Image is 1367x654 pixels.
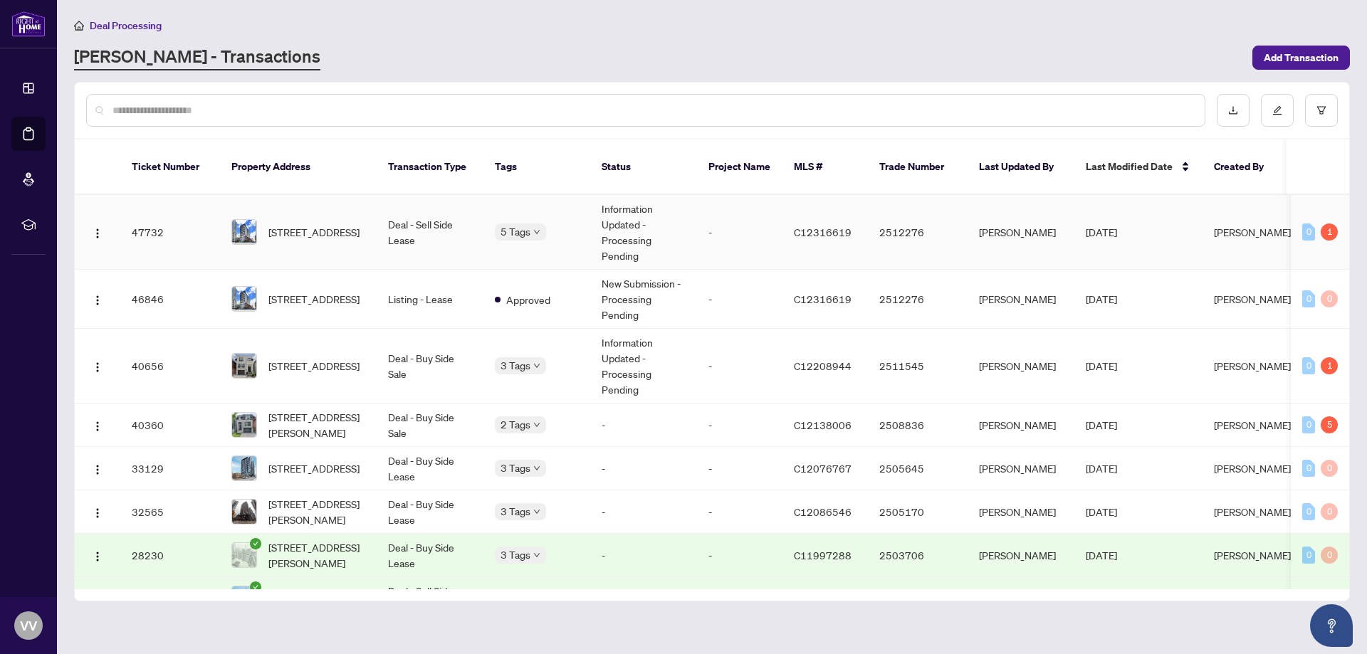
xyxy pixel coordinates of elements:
span: [PERSON_NAME] [1214,292,1291,305]
td: [PERSON_NAME] [968,447,1074,490]
div: 1 [1321,223,1338,241]
td: 2505645 [868,447,968,490]
span: VV [20,616,37,635]
img: thumbnail-img [232,413,256,437]
span: 2 Tags [501,416,530,433]
img: thumbnail-img [232,354,256,378]
span: [PERSON_NAME] [1214,359,1291,372]
img: thumbnail-img [232,287,256,311]
td: 47732 [120,195,220,270]
div: 0 [1302,503,1315,520]
img: Logo [92,464,103,475]
span: [STREET_ADDRESS][PERSON_NAME] [268,409,365,441]
button: Open asap [1310,604,1353,647]
td: Deal - Buy Side Lease [377,534,483,577]
span: C12316619 [794,226,852,238]
td: 28230 [120,534,220,577]
span: [STREET_ADDRESS] [268,291,360,307]
span: Last Modified Date [1086,159,1173,174]
th: Tags [483,139,590,195]
span: Deal Processing [90,19,162,32]
td: 2505170 [868,490,968,534]
button: Logo [86,544,109,566]
img: Logo [92,295,103,306]
td: Deal - Buy Side Sale [377,329,483,404]
td: [PERSON_NAME] [968,329,1074,404]
th: Status [590,139,697,195]
img: logo [11,11,46,37]
img: Logo [92,362,103,373]
button: Logo [86,413,109,436]
span: C12316619 [794,292,852,305]
th: Ticket Number [120,139,220,195]
span: [PERSON_NAME] [1214,418,1291,431]
div: 0 [1302,290,1315,307]
span: [DATE] [1086,226,1117,238]
td: 46846 [120,270,220,329]
td: - [697,490,782,534]
span: Add Transaction [1264,46,1339,69]
div: 0 [1302,460,1315,477]
span: down [533,465,540,472]
span: 5 Tags [501,223,530,240]
td: - [697,270,782,329]
button: filter [1305,94,1338,127]
td: [PERSON_NAME] [968,577,1074,621]
span: 3 Tags [501,547,530,563]
span: [DATE] [1086,549,1117,561]
td: - [697,329,782,404]
span: C12208944 [794,359,852,372]
button: Logo [86,587,109,610]
span: [DATE] [1086,359,1117,372]
td: Deal - Sell Side Lease [377,195,483,270]
span: check-circle [250,538,261,549]
span: [STREET_ADDRESS][PERSON_NAME] [268,496,365,527]
th: Created By [1203,139,1288,195]
span: down [533,552,540,559]
td: [PERSON_NAME] [968,490,1074,534]
img: thumbnail-img [232,543,256,567]
td: 40360 [120,404,220,447]
div: 0 [1302,223,1315,241]
span: [DATE] [1086,462,1117,475]
span: [PERSON_NAME] [1214,505,1291,518]
span: down [533,508,540,515]
div: 1 [1321,357,1338,374]
th: Project Name [697,139,782,195]
div: 0 [1321,503,1338,520]
button: edit [1261,94,1294,127]
th: Last Modified Date [1074,139,1203,195]
span: check-circle [250,581,261,593]
td: 40656 [120,329,220,404]
td: Deal - Buy Side Sale [377,404,483,447]
img: thumbnail-img [232,500,256,524]
button: Logo [86,500,109,523]
span: Approved [506,292,550,307]
th: Trade Number [868,139,968,195]
span: [PERSON_NAME] [1214,462,1291,475]
td: 2512276 [868,195,968,270]
span: C12076767 [794,462,852,475]
span: [STREET_ADDRESS] [268,358,360,374]
span: [DATE] [1086,418,1117,431]
span: [PERSON_NAME] [1214,226,1291,238]
td: - [697,577,782,621]
span: C12138006 [794,418,852,431]
td: - [590,447,697,490]
a: [PERSON_NAME] - Transactions [74,45,320,70]
td: [PERSON_NAME] [968,270,1074,329]
button: Logo [86,457,109,480]
div: 0 [1302,416,1315,433]
span: 3 Tags [501,460,530,476]
td: - [697,534,782,577]
td: Deal - Buy Side Lease [377,447,483,490]
td: 2503706 [868,534,968,577]
button: download [1217,94,1250,127]
span: 3 Tags [501,503,530,519]
td: Information Updated - Processing Pending [590,195,697,270]
div: 0 [1321,290,1338,307]
span: download [1228,105,1238,115]
button: Logo [86,354,109,377]
td: Deal - Sell Side Lease [377,577,483,621]
td: [PERSON_NAME] [968,534,1074,577]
